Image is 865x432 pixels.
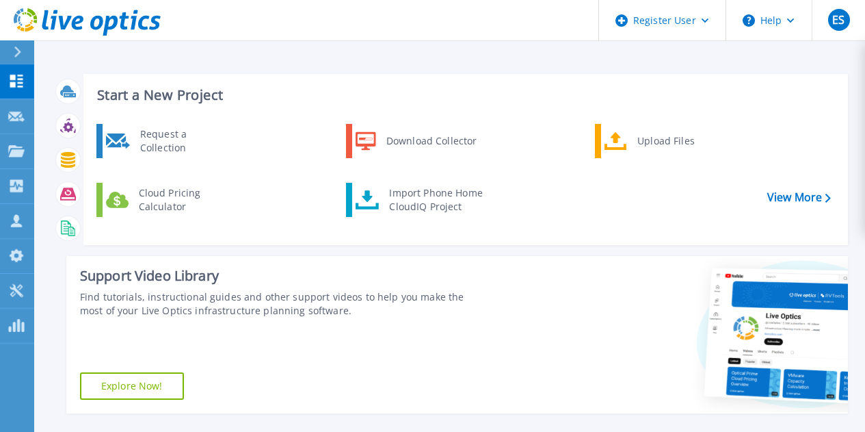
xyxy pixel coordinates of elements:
a: Cloud Pricing Calculator [96,183,237,217]
div: Download Collector [380,127,483,155]
h3: Start a New Project [97,88,830,103]
a: View More [767,191,831,204]
div: Upload Files [630,127,732,155]
a: Upload Files [595,124,735,158]
a: Explore Now! [80,372,184,400]
div: Support Video Library [80,267,486,285]
span: ES [832,14,844,25]
div: Request a Collection [133,127,233,155]
a: Request a Collection [96,124,237,158]
a: Download Collector [346,124,486,158]
div: Find tutorials, instructional guides and other support videos to help you make the most of your L... [80,290,486,318]
div: Cloud Pricing Calculator [132,186,233,214]
div: Import Phone Home CloudIQ Project [382,186,489,214]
